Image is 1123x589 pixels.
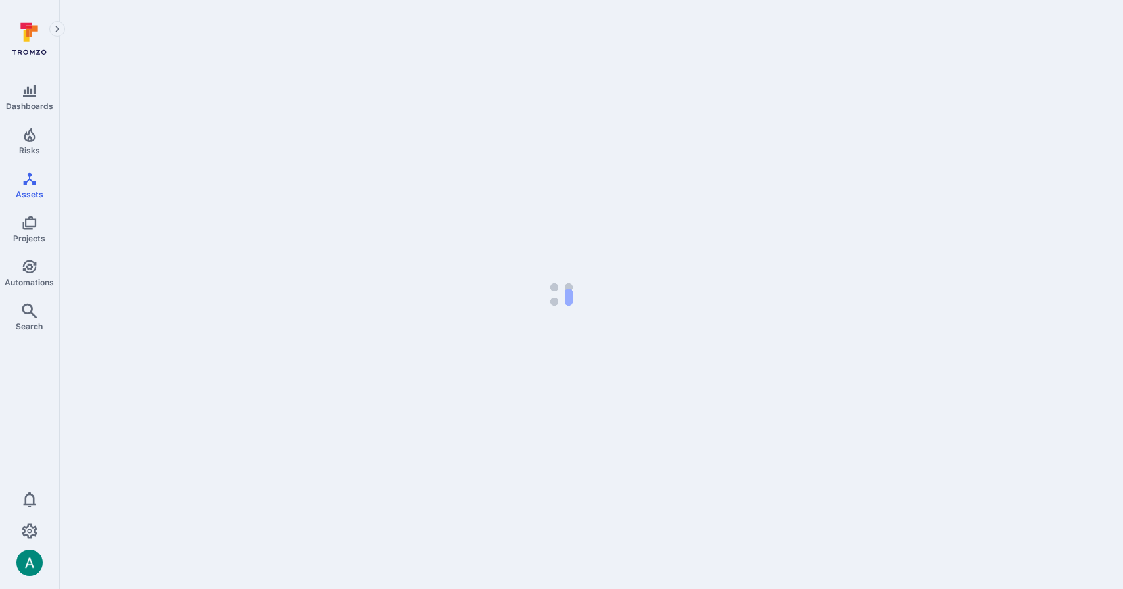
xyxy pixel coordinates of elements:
span: Search [16,321,43,331]
span: Projects [13,233,45,243]
span: Dashboards [6,101,53,111]
i: Expand navigation menu [53,24,62,35]
span: Automations [5,277,54,287]
span: Risks [19,145,40,155]
div: Arjan Dehar [16,550,43,576]
button: Expand navigation menu [49,21,65,37]
img: ACg8ocLSa5mPYBaXNx3eFu_EmspyJX0laNWN7cXOFirfQ7srZveEpg=s96-c [16,550,43,576]
span: Assets [16,189,43,199]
